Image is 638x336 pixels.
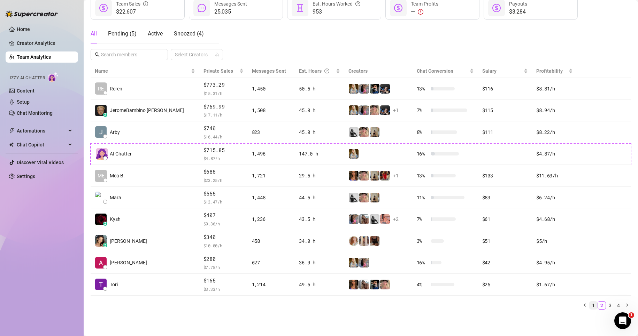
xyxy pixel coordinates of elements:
[299,172,340,179] div: 29.5 h
[110,259,147,266] span: [PERSON_NAME]
[482,85,528,93] div: $116
[393,172,399,179] span: + 1
[380,214,390,224] img: Kat XXX
[203,111,244,118] span: $ 17.11 /h
[252,259,291,266] div: 627
[482,259,528,266] div: $42
[536,259,573,266] div: $4.95 /h
[349,258,359,267] img: Kleio
[17,38,72,49] a: Creator Analytics
[536,128,573,136] div: $8.22 /h
[252,128,291,136] div: 823
[203,146,244,154] span: $715.85
[9,142,14,147] img: Chat Copilot
[359,214,369,224] img: Kat
[91,30,97,38] div: All
[482,215,528,223] div: $61
[252,194,291,201] div: 1,448
[103,243,107,247] div: z
[324,67,329,75] span: question-circle
[370,84,379,94] img: Kaliana
[101,51,158,58] input: Search members
[482,128,528,136] div: $111
[299,237,340,245] div: 34.0 h
[91,64,199,78] th: Name
[203,133,244,140] span: $ 16.44 /h
[349,127,359,137] img: Grace Hunt
[536,68,563,74] span: Profitability
[203,264,244,271] span: $ 7.78 /h
[417,237,428,245] span: 3 %
[116,8,148,16] span: $22,607
[299,85,340,93] div: 50.5 h
[148,30,163,37] span: Active
[417,281,428,288] span: 4 %
[110,128,120,136] span: Arby
[17,160,64,165] a: Discover Viral Videos
[48,72,59,82] img: AI Chatter
[110,172,125,179] span: Mea B.
[417,150,428,158] span: 16 %
[214,1,247,7] span: Messages Sent
[252,215,291,223] div: 1,236
[95,257,107,269] img: Albert
[299,150,340,158] div: 147.0 h
[581,301,589,310] button: left
[359,84,369,94] img: Kota
[99,4,108,12] span: dollar-circle
[417,194,428,201] span: 11 %
[583,303,587,307] span: left
[394,4,402,12] span: dollar-circle
[359,193,369,202] img: Tyra
[417,85,428,93] span: 13 %
[370,280,379,289] img: Kaliana
[411,1,438,7] span: Team Profits
[359,171,369,181] img: Tyra
[359,258,369,267] img: Kota
[95,214,107,225] img: Kysh
[482,172,528,179] div: $103
[536,281,573,288] div: $1.67 /h
[349,236,359,246] img: Amy Pond
[95,279,107,290] img: Tori
[380,84,390,94] img: Lakelyn
[203,190,244,198] span: $555
[252,68,286,74] span: Messages Sent
[296,4,304,12] span: hourglass
[95,67,190,75] span: Name
[590,302,597,309] a: 1
[536,215,573,223] div: $4.68 /h
[349,214,359,224] img: Kota
[536,85,573,93] div: $8.81 /h
[349,149,359,159] img: Kleio
[110,281,118,288] span: Tori
[417,128,428,136] span: 8 %
[629,312,634,318] span: 1
[203,286,244,293] span: $ 3.33 /h
[299,128,340,136] div: 45.0 h
[417,106,428,114] span: 7 %
[10,75,45,81] span: Izzy AI Chatter
[606,302,614,309] a: 3
[9,128,15,134] span: thunderbolt
[110,85,122,93] span: Reren
[417,215,428,223] span: 7 %
[17,88,34,94] a: Content
[299,67,334,75] div: Est. Hours
[110,215,121,223] span: Kysh
[103,113,107,117] div: z
[252,172,291,179] div: 1,721
[359,280,369,289] img: Kat
[482,281,528,288] div: $25
[380,280,390,289] img: Tyra
[299,259,340,266] div: 36.0 h
[98,172,105,179] span: ME
[203,124,244,133] span: $740
[98,85,104,93] span: RE
[417,172,428,179] span: 13 %
[95,105,107,116] img: JeromeBambino E…
[482,194,528,201] div: $83
[417,68,453,74] span: Chat Conversion
[203,277,244,285] span: $165
[203,255,244,263] span: $280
